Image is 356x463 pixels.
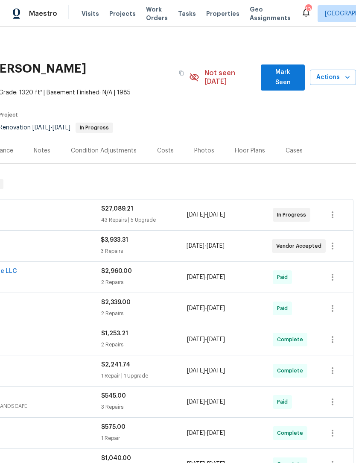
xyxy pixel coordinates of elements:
[187,399,205,405] span: [DATE]
[174,65,189,81] button: Copy Address
[187,274,205,280] span: [DATE]
[101,206,133,212] span: $27,089.21
[101,424,125,430] span: $575.00
[207,337,225,343] span: [DATE]
[29,9,57,18] span: Maestro
[101,278,187,287] div: 2 Repairs
[101,237,128,243] span: $3,933.31
[207,399,225,405] span: [DATE]
[187,211,225,219] span: -
[317,72,349,83] span: Actions
[101,331,128,337] span: $1,253.21
[101,299,131,305] span: $2,339.00
[187,242,225,250] span: -
[101,434,187,442] div: 1 Repair
[277,304,291,313] span: Paid
[194,147,214,155] div: Photos
[101,268,132,274] span: $2,960.00
[277,211,309,219] span: In Progress
[207,243,225,249] span: [DATE]
[187,337,205,343] span: [DATE]
[101,216,187,224] div: 43 Repairs | 5 Upgrade
[277,429,306,437] span: Complete
[187,273,225,281] span: -
[305,5,311,14] div: 104
[207,430,225,436] span: [DATE]
[277,398,291,406] span: Paid
[187,430,205,436] span: [DATE]
[32,125,70,131] span: -
[187,368,205,374] span: [DATE]
[261,64,305,91] button: Mark Seen
[286,147,303,155] div: Cases
[206,9,239,18] span: Properties
[146,5,168,22] span: Work Orders
[71,147,137,155] div: Condition Adjustments
[101,362,130,368] span: $2,241.74
[187,305,205,311] span: [DATE]
[207,212,225,218] span: [DATE]
[82,9,99,18] span: Visits
[277,366,306,375] span: Complete
[101,403,187,411] div: 3 Repairs
[101,247,186,255] div: 3 Repairs
[207,368,225,374] span: [DATE]
[187,398,225,406] span: -
[34,147,50,155] div: Notes
[53,125,70,131] span: [DATE]
[187,304,225,313] span: -
[101,372,187,380] div: 1 Repair | 1 Upgrade
[32,125,50,131] span: [DATE]
[268,67,298,88] span: Mark Seen
[310,70,356,85] button: Actions
[178,11,196,17] span: Tasks
[204,69,256,86] span: Not seen [DATE]
[109,9,136,18] span: Projects
[187,243,204,249] span: [DATE]
[101,393,126,399] span: $545.00
[276,242,325,250] span: Vendor Accepted
[235,147,265,155] div: Floor Plans
[207,305,225,311] span: [DATE]
[101,340,187,349] div: 2 Repairs
[101,309,187,318] div: 2 Repairs
[277,273,291,281] span: Paid
[187,366,225,375] span: -
[76,125,112,130] span: In Progress
[250,5,291,22] span: Geo Assignments
[157,147,174,155] div: Costs
[101,455,131,461] span: $1,040.00
[187,429,225,437] span: -
[187,335,225,344] span: -
[187,212,205,218] span: [DATE]
[207,274,225,280] span: [DATE]
[277,335,306,344] span: Complete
